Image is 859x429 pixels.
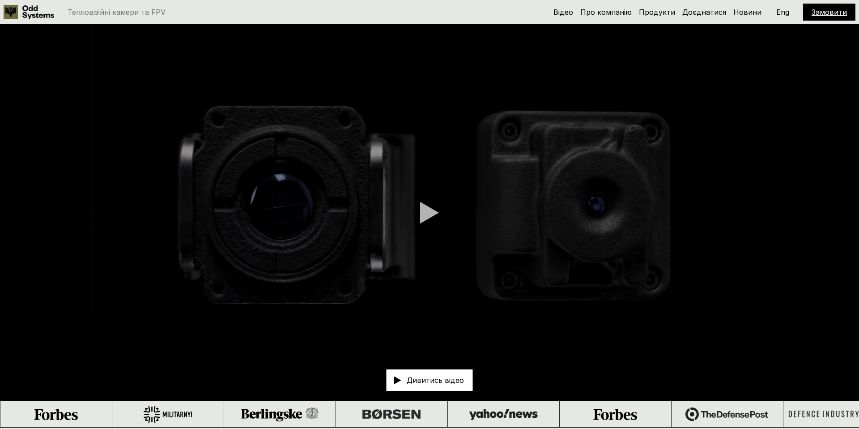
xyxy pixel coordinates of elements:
[812,8,847,17] a: Замовити
[553,8,573,17] a: Відео
[776,9,789,16] p: Eng
[68,9,166,16] p: Тепловізійні камери та FPV
[407,377,464,384] p: Дивитись відео
[682,8,726,17] a: Доєднатися
[639,8,675,17] a: Продукти
[580,8,632,17] a: Про компанію
[733,8,761,17] a: Новини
